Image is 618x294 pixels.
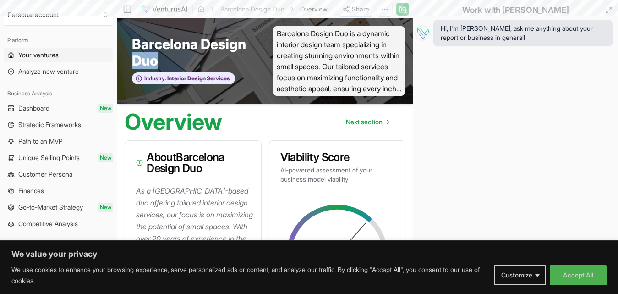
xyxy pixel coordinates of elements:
[346,117,383,127] span: Next section
[273,26,406,96] span: Barcelona Design Duo is a dynamic interior design team specializing in creating stunning environm...
[4,239,113,253] div: Tools
[98,153,113,162] span: New
[136,152,250,174] h3: About Barcelona Design Duo
[18,186,44,195] span: Finances
[98,203,113,212] span: New
[98,104,113,113] span: New
[136,185,254,292] p: As a [GEOGRAPHIC_DATA]-based duo offering tailored interior design services, our focus is on maxi...
[494,265,546,285] button: Customize
[4,134,113,149] a: Path to an MVP
[4,117,113,132] a: Strategic Frameworks
[4,48,113,62] a: Your ventures
[4,64,113,79] a: Analyze new venture
[132,36,251,69] span: Barcelona Design Duo
[18,170,72,179] span: Customer Persona
[18,104,49,113] span: Dashboard
[4,101,113,116] a: DashboardNew
[4,216,113,231] a: Competitive Analysis
[280,166,394,184] p: AI-powered assessment of your business model viability
[11,264,487,286] p: We use cookies to enhance your browsing experience, serve personalized ads or content, and analyz...
[339,113,396,131] nav: pagination
[18,219,78,228] span: Competitive Analysis
[125,111,222,133] h1: Overview
[18,203,83,212] span: Go-to-Market Strategy
[4,33,113,48] div: Platform
[280,152,394,163] h3: Viability Score
[18,153,80,162] span: Unique Selling Points
[144,75,166,82] span: Industry:
[4,150,113,165] a: Unique Selling PointsNew
[18,120,81,129] span: Strategic Frameworks
[4,86,113,101] div: Business Analysis
[4,183,113,198] a: Finances
[11,249,607,260] p: We value your privacy
[441,24,605,42] span: Hi, I'm [PERSON_NAME], ask me anything about your report or business in general!
[166,75,230,82] span: Interior Design Services
[18,50,59,60] span: Your ventures
[18,137,63,146] span: Path to an MVP
[339,113,396,131] a: Go to next page
[18,67,79,76] span: Analyze new venture
[550,265,607,285] button: Accept All
[4,200,113,215] a: Go-to-Market StrategyNew
[4,167,113,182] a: Customer Persona
[415,26,430,40] img: Vera
[132,72,235,85] button: Industry:Interior Design Services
